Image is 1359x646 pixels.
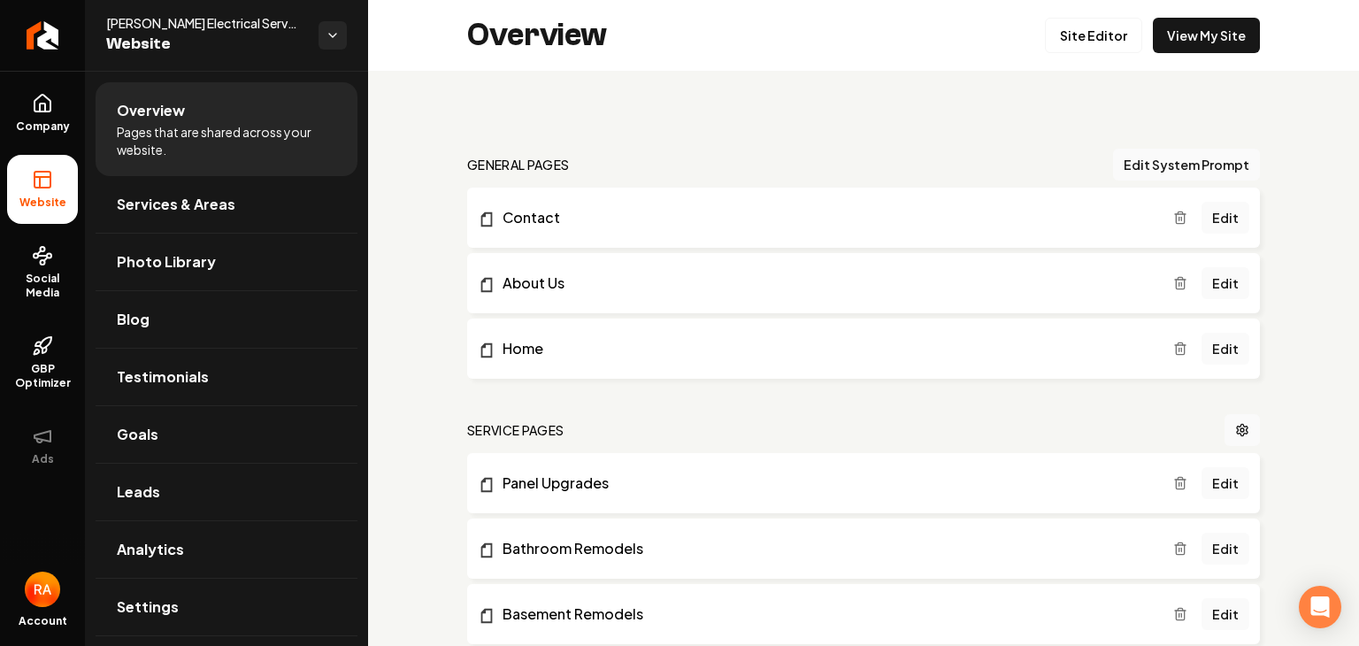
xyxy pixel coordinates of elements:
[117,194,235,215] span: Services & Areas
[7,321,78,404] a: GBP Optimizer
[1202,598,1249,630] a: Edit
[117,309,150,330] span: Blog
[7,362,78,390] span: GBP Optimizer
[117,596,179,618] span: Settings
[117,424,158,445] span: Goals
[467,421,564,439] h2: Service Pages
[478,338,1173,359] a: Home
[1202,202,1249,234] a: Edit
[7,79,78,148] a: Company
[96,579,357,635] a: Settings
[467,156,570,173] h2: general pages
[96,349,357,405] a: Testimonials
[1202,467,1249,499] a: Edit
[9,119,77,134] span: Company
[478,207,1173,228] a: Contact
[478,473,1173,494] a: Panel Upgrades
[25,572,60,607] img: Ruben Aragon
[19,614,67,628] span: Account
[1045,18,1142,53] a: Site Editor
[478,604,1173,625] a: Basement Remodels
[478,273,1173,294] a: About Us
[96,406,357,463] a: Goals
[7,411,78,481] button: Ads
[478,538,1173,559] a: Bathroom Remodels
[25,452,61,466] span: Ads
[117,481,160,503] span: Leads
[117,539,184,560] span: Analytics
[1153,18,1260,53] a: View My Site
[117,123,336,158] span: Pages that are shared across your website.
[467,18,607,53] h2: Overview
[1202,333,1249,365] a: Edit
[117,100,185,121] span: Overview
[27,21,59,50] img: Rebolt Logo
[12,196,73,210] span: Website
[117,251,216,273] span: Photo Library
[96,176,357,233] a: Services & Areas
[96,464,357,520] a: Leads
[1202,267,1249,299] a: Edit
[25,572,60,607] button: Open user button
[1202,533,1249,565] a: Edit
[117,366,209,388] span: Testimonials
[106,32,304,57] span: Website
[7,272,78,300] span: Social Media
[7,231,78,314] a: Social Media
[1299,586,1341,628] div: Open Intercom Messenger
[106,14,304,32] span: [PERSON_NAME] Electrical Services
[1113,149,1260,181] button: Edit System Prompt
[96,291,357,348] a: Blog
[96,521,357,578] a: Analytics
[96,234,357,290] a: Photo Library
